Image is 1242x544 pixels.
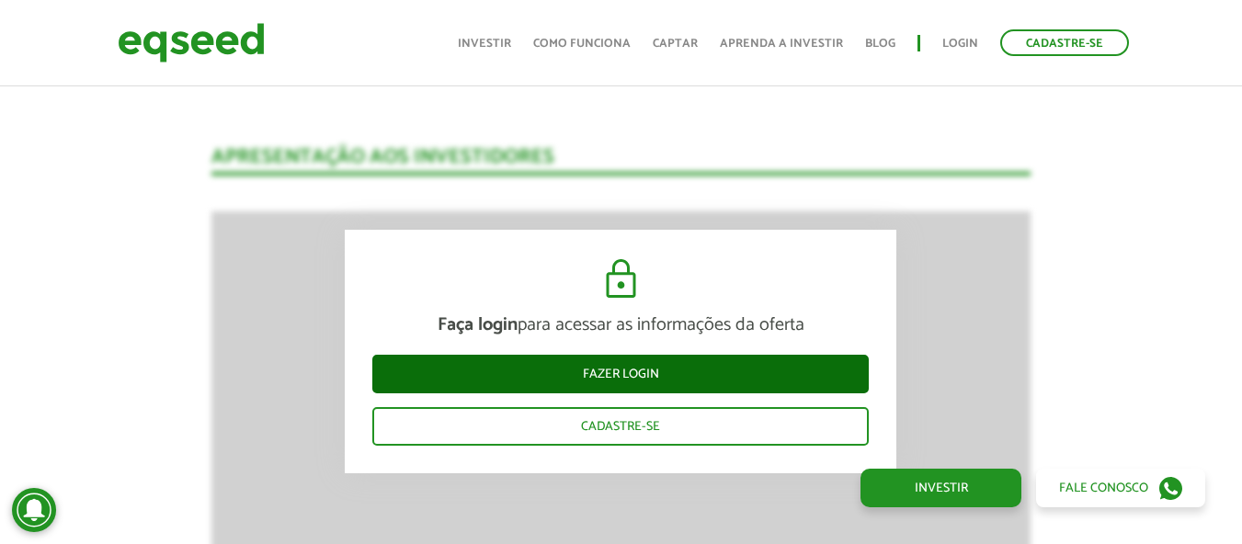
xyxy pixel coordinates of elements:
img: cadeado.svg [598,257,644,301]
a: Investir [458,38,511,50]
a: Blog [865,38,895,50]
img: EqSeed [118,18,265,67]
a: Login [942,38,978,50]
strong: Faça login [438,310,518,340]
a: Aprenda a investir [720,38,843,50]
p: para acessar as informações da oferta [372,314,869,336]
a: Cadastre-se [372,407,869,446]
a: Fale conosco [1036,469,1205,507]
a: Cadastre-se [1000,29,1129,56]
a: Como funciona [533,38,631,50]
a: Investir [860,469,1021,507]
a: Captar [653,38,698,50]
a: Fazer login [372,355,869,393]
